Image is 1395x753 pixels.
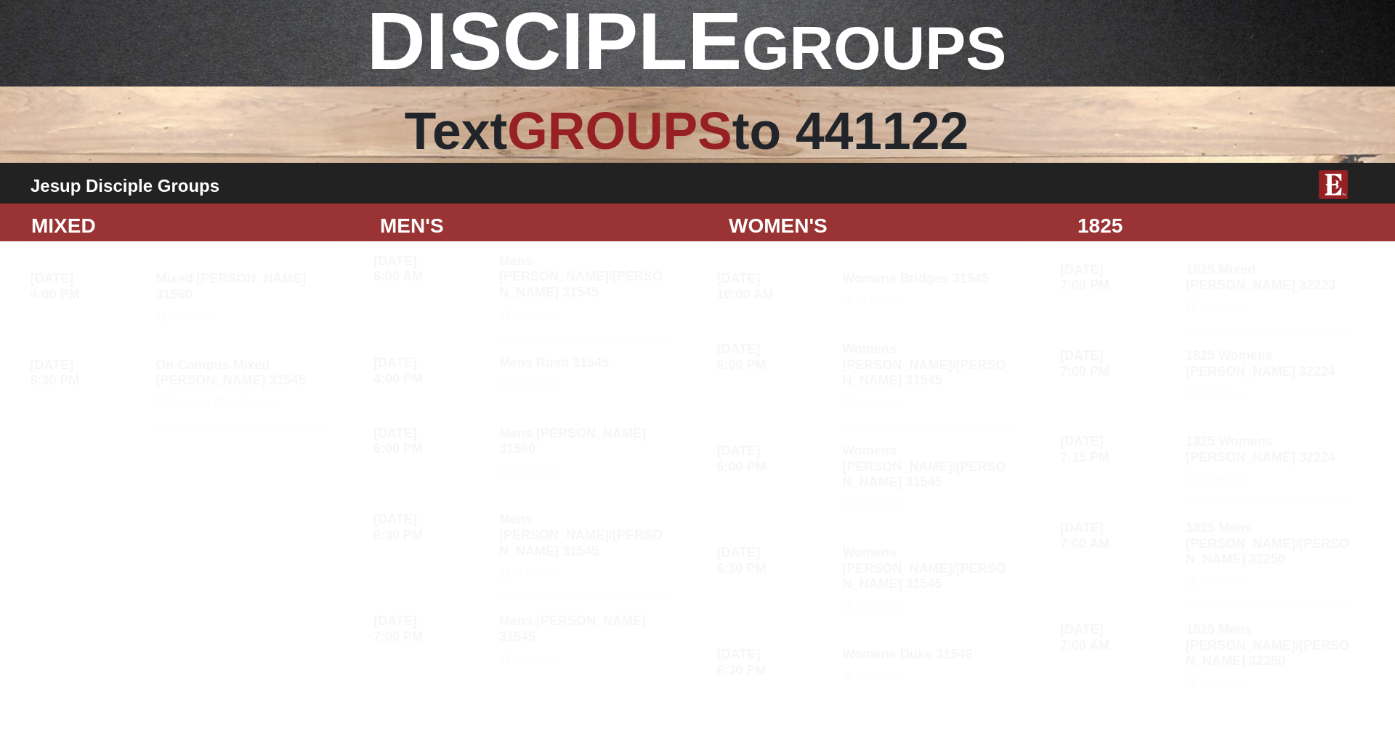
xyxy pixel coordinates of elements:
[499,613,665,664] h4: Mens [PERSON_NAME] 31545
[163,396,210,408] strong: Childcare
[717,647,833,678] h4: [DATE] 6:30 PM
[1060,520,1176,552] h4: [DATE] 7:00 AM
[842,443,1008,510] h4: Womens [PERSON_NAME]/[PERSON_NAME] 31545
[842,647,1008,682] h4: Womens Duke 31546
[1200,575,1247,587] strong: In Person
[514,465,560,477] strong: In Person
[842,545,1008,612] h4: Womens [PERSON_NAME]/[PERSON_NAME] 31545
[499,512,665,579] h4: Mens [PERSON_NAME]/[PERSON_NAME] 31545
[1060,434,1176,465] h4: [DATE] 7:15 PM
[842,342,1008,408] h4: Womens [PERSON_NAME]/[PERSON_NAME] 31545
[857,600,903,612] strong: In Person
[718,211,1067,241] div: WOMEN'S
[31,176,219,196] b: Jesup Disciple Groups
[373,355,489,387] h4: [DATE] 4:00 PM
[717,545,833,576] h4: [DATE] 6:30 PM
[1200,387,1247,399] strong: In Person
[20,211,369,241] div: MIXED
[514,567,560,579] strong: In Person
[1200,677,1247,688] strong: In Person
[1200,473,1247,485] strong: In Person
[717,443,833,475] h4: [DATE] 6:00 PM
[155,358,321,408] h4: On Campus Mixed [PERSON_NAME] 31545
[227,396,274,408] strong: In Person
[1186,434,1351,485] h4: 1825 Womens [PERSON_NAME] 32224
[373,512,489,543] h4: [DATE] 6:30 PM
[31,358,146,389] h4: [DATE] 6:30 PM
[373,426,489,457] h4: [DATE] 6:00 PM
[1186,622,1351,689] h4: 1825 Mens [PERSON_NAME]/[PERSON_NAME] 32250
[857,670,903,682] strong: In Person
[1060,622,1176,653] h4: [DATE] 7:00 AM
[514,653,560,664] strong: In Person
[369,211,718,241] div: MEN'S
[499,426,665,477] h4: Mens [PERSON_NAME] 31560
[742,14,1006,82] span: GROUPS
[857,396,903,408] strong: In Person
[1186,348,1351,399] h4: 1825 Womens [PERSON_NAME] 32224
[499,355,665,391] h4: Mens Rush 31545
[857,498,903,510] strong: In Person
[507,102,732,160] span: GROUPS
[514,379,560,390] strong: In Person
[1186,520,1351,587] h4: 1825 Mens [PERSON_NAME]/[PERSON_NAME] 32250
[1319,170,1348,199] img: E-icon-fireweed-White-TM.png
[373,613,489,645] h4: [DATE] 7:00 PM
